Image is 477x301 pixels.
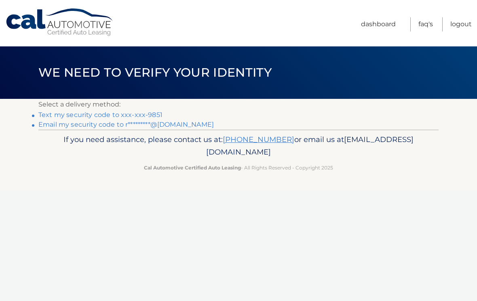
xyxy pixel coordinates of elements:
[223,135,294,144] a: [PHONE_NUMBER]
[361,17,396,31] a: Dashboard
[144,165,241,171] strong: Cal Automotive Certified Auto Leasing
[44,163,433,172] p: - All Rights Reserved - Copyright 2025
[450,17,472,31] a: Logout
[418,17,433,31] a: FAQ's
[5,8,114,37] a: Cal Automotive
[38,121,214,128] a: Email my security code to r*********@[DOMAIN_NAME]
[38,65,272,80] span: We need to verify your identity
[44,133,433,159] p: If you need assistance, please contact us at: or email us at
[38,99,439,110] p: Select a delivery method:
[38,111,163,119] a: Text my security code to xxx-xxx-9851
